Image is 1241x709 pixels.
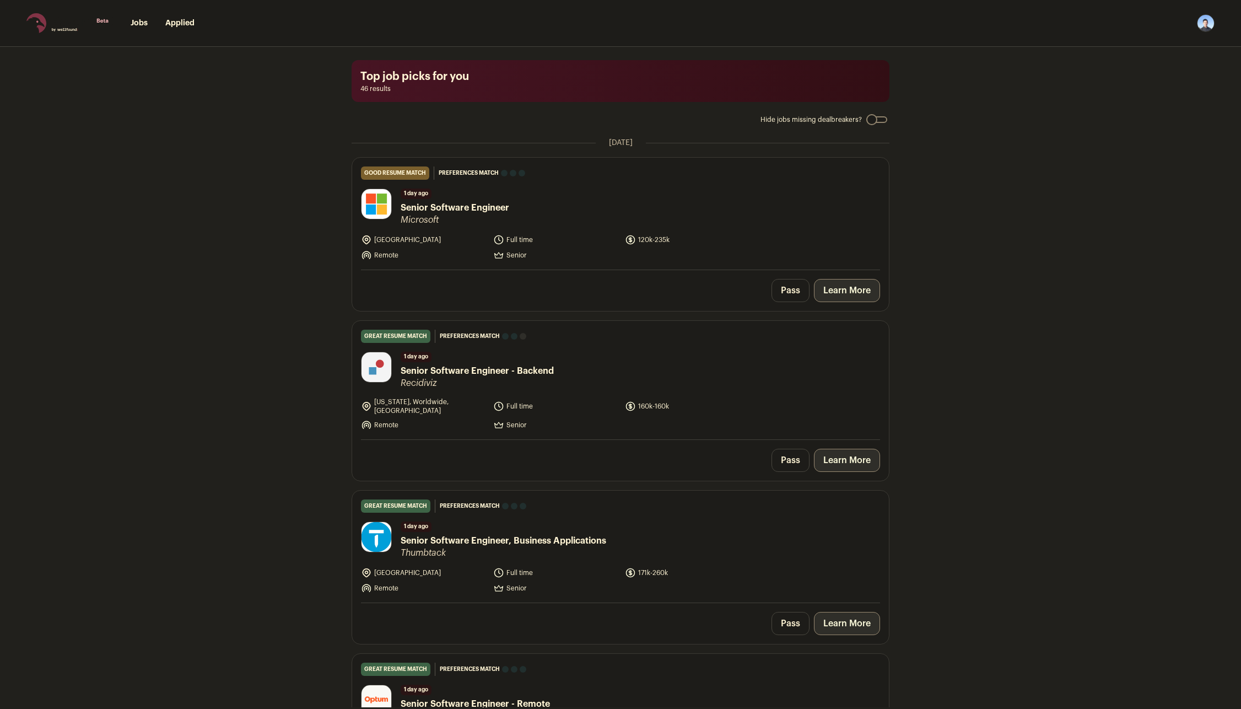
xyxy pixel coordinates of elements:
span: Senior Software Engineer [401,201,509,214]
span: Hide jobs missing dealbreakers? [760,115,862,124]
button: Open dropdown [1197,14,1215,32]
img: 65768911e3e9f67899a3fc6e18118ea61d83da4405cefc1b34148dfab4d0331d.png [361,352,391,382]
span: [DATE] [609,137,633,148]
li: Senior [493,420,619,431]
img: c786a7b10b07920eb52778d94b98952337776963b9c08eb22d98bc7b89d269e4.jpg [361,189,391,219]
a: great resume match Preferences match 1 day ago Senior Software Engineer, Business Applications Th... [352,491,889,603]
div: great resume match [361,499,430,513]
span: 46 results [360,84,881,93]
a: Jobs [131,19,148,27]
a: Learn More [814,612,880,635]
a: great resume match Preferences match 1 day ago Senior Software Engineer - Backend Recidiviz [US_S... [352,321,889,439]
img: 7b009e581603749374b970a83ebcd8434933ec68e0f29a9211d3eee776a43c97.jpg [361,522,391,552]
span: Senior Software Engineer - Backend [401,364,554,378]
a: Learn More [814,279,880,302]
img: 10600165-medium_jpg [1197,14,1215,32]
li: [US_STATE], Worldwide, [GEOGRAPHIC_DATA] [361,398,487,415]
span: 1 day ago [401,685,431,695]
li: Remote [361,250,487,261]
span: 1 day ago [401,522,431,532]
div: great resume match [361,663,430,676]
span: Senior Software Engineer, Business Applications [401,534,606,547]
span: Preferences match [440,501,500,512]
li: Senior [493,583,619,594]
span: 1 day ago [401,352,431,362]
button: Pass [771,449,810,472]
div: good resume match [361,166,429,180]
li: Senior [493,250,619,261]
li: [GEOGRAPHIC_DATA] [361,234,487,245]
h1: Top job picks for you [360,69,881,84]
a: Applied [165,19,195,27]
a: good resume match Preferences match 1 day ago Senior Software Engineer Microsoft [GEOGRAPHIC_DATA... [352,158,889,270]
span: 1 day ago [401,189,431,199]
li: 171k-260k [625,567,751,578]
li: Full time [493,398,619,415]
span: Preferences match [439,168,499,179]
span: Recidiviz [401,378,554,389]
button: Pass [771,612,810,635]
a: Learn More [814,449,880,472]
div: great resume match [361,330,430,343]
span: Preferences match [440,664,500,675]
li: Full time [493,567,619,578]
li: Remote [361,583,487,594]
li: Remote [361,420,487,431]
span: Thumbtack [401,547,606,558]
li: [GEOGRAPHIC_DATA] [361,567,487,578]
button: Pass [771,279,810,302]
span: Preferences match [440,331,500,342]
li: Full time [493,234,619,245]
li: 160k-160k [625,398,751,415]
span: Microsoft [401,214,509,225]
li: 120k-235k [625,234,751,245]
